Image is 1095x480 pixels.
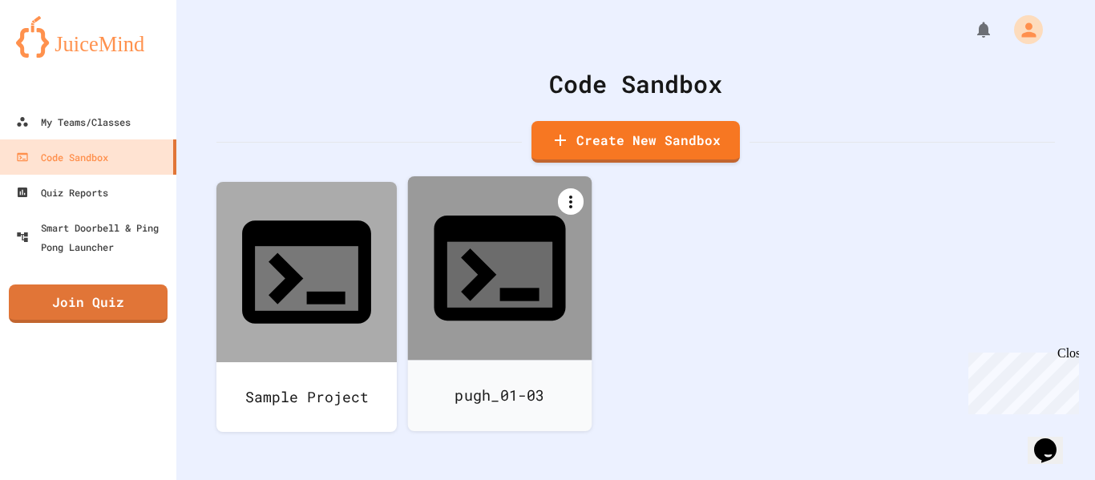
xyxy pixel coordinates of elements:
[9,284,168,323] a: Join Quiz
[997,11,1047,48] div: My Account
[216,182,397,432] a: Sample Project
[962,346,1079,414] iframe: chat widget
[16,16,160,58] img: logo-orange.svg
[216,66,1055,102] div: Code Sandbox
[216,362,397,432] div: Sample Project
[408,360,592,431] div: pugh_01-03
[16,112,131,131] div: My Teams/Classes
[531,121,740,163] a: Create New Sandbox
[16,183,108,202] div: Quiz Reports
[1028,416,1079,464] iframe: chat widget
[16,147,108,167] div: Code Sandbox
[6,6,111,102] div: Chat with us now!Close
[16,218,170,256] div: Smart Doorbell & Ping Pong Launcher
[408,176,592,431] a: pugh_01-03
[944,16,997,43] div: My Notifications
